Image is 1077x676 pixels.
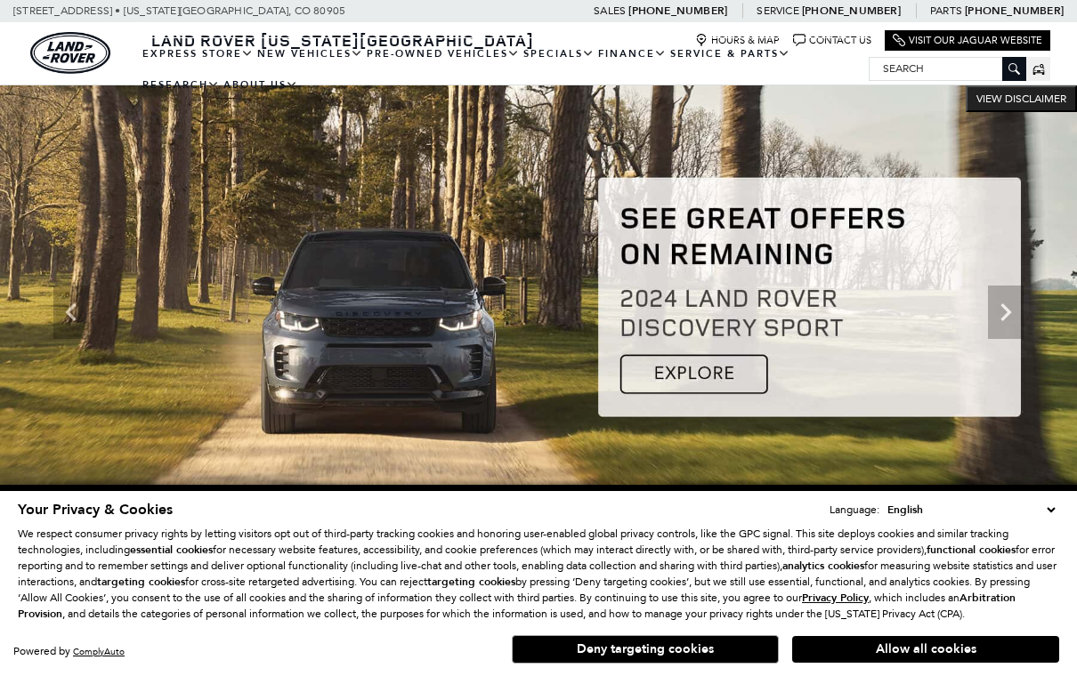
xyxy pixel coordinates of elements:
div: Powered by [13,646,125,657]
button: VIEW DISCLAIMER [966,85,1077,112]
div: Next [988,286,1024,339]
span: VIEW DISCLAIMER [976,92,1066,106]
span: Your Privacy & Cookies [18,500,173,519]
button: Allow all cookies [792,636,1059,663]
a: Pre-Owned Vehicles [365,38,522,69]
a: Land Rover [US_STATE][GEOGRAPHIC_DATA] [141,29,545,51]
input: Search [870,58,1025,79]
span: Parts [930,4,962,17]
a: [PHONE_NUMBER] [628,4,727,18]
a: Contact Us [793,34,871,47]
strong: analytics cookies [782,559,864,573]
a: Hours & Map [695,34,780,47]
a: [PHONE_NUMBER] [965,4,1064,18]
div: Language: [830,504,879,515]
nav: Main Navigation [141,38,869,101]
a: New Vehicles [255,38,365,69]
a: [PHONE_NUMBER] [802,4,901,18]
a: Service & Parts [668,38,792,69]
p: We respect consumer privacy rights by letting visitors opt out of third-party tracking cookies an... [18,526,1059,622]
a: ComplyAuto [73,646,125,657]
button: Deny targeting cookies [512,635,779,664]
a: Privacy Policy [802,591,869,604]
a: Specials [522,38,596,69]
a: Research [141,69,222,101]
span: Sales [594,4,626,17]
div: Previous [53,286,89,339]
span: Service [757,4,798,17]
strong: functional cookies [927,543,1016,557]
u: Privacy Policy [802,591,869,605]
strong: targeting cookies [97,575,185,589]
a: EXPRESS STORE [141,38,255,69]
strong: targeting cookies [427,575,515,589]
img: Land Rover [30,32,110,74]
span: Land Rover [US_STATE][GEOGRAPHIC_DATA] [151,29,534,51]
a: Visit Our Jaguar Website [893,34,1042,47]
strong: essential cookies [130,543,213,557]
a: About Us [222,69,300,101]
a: Finance [596,38,668,69]
a: [STREET_ADDRESS] • [US_STATE][GEOGRAPHIC_DATA], CO 80905 [13,4,345,17]
select: Language Select [883,501,1059,519]
a: land-rover [30,32,110,74]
